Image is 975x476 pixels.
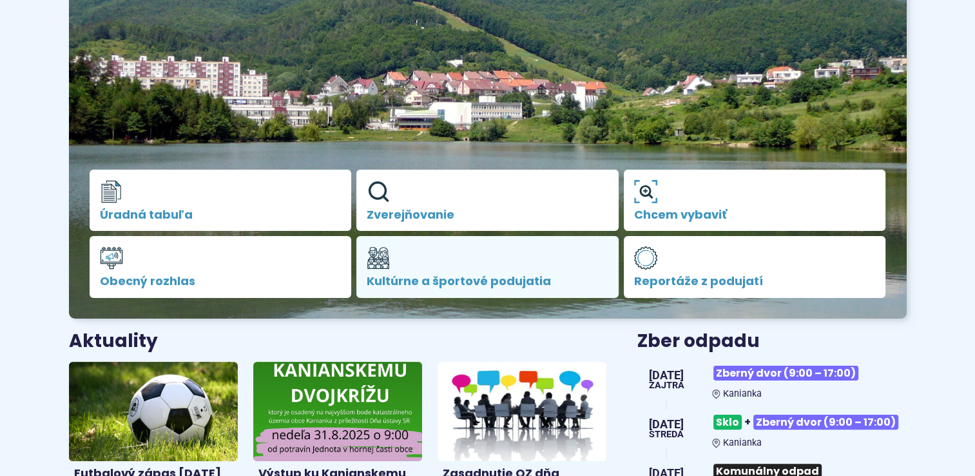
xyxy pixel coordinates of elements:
[356,170,619,232] a: Zverejňovanie
[624,236,886,298] a: Reportáže z podujatí
[624,170,886,232] a: Chcem vybaviť
[637,361,906,399] a: Zberný dvor (9:00 – 17:00) Kanianka [DATE] Zajtra
[713,366,858,381] span: Zberný dvor (9:00 – 17:00)
[367,275,608,288] span: Kultúrne a športové podujatia
[649,370,684,381] span: [DATE]
[69,332,158,352] h3: Aktuality
[634,208,876,221] span: Chcem vybaviť
[356,236,619,298] a: Kultúrne a športové podujatia
[637,410,906,448] a: Sklo+Zberný dvor (9:00 – 17:00) Kanianka [DATE] streda
[637,332,906,352] h3: Zber odpadu
[649,419,684,430] span: [DATE]
[367,208,608,221] span: Zverejňovanie
[753,415,898,430] span: Zberný dvor (9:00 – 17:00)
[100,275,342,288] span: Obecný rozhlas
[723,437,762,448] span: Kanianka
[713,415,742,430] span: Sklo
[634,275,876,288] span: Reportáže z podujatí
[90,170,352,232] a: Úradná tabuľa
[649,430,684,439] span: streda
[649,381,684,390] span: Zajtra
[723,388,762,399] span: Kanianka
[712,410,906,435] h3: +
[100,208,342,221] span: Úradná tabuľa
[90,236,352,298] a: Obecný rozhlas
